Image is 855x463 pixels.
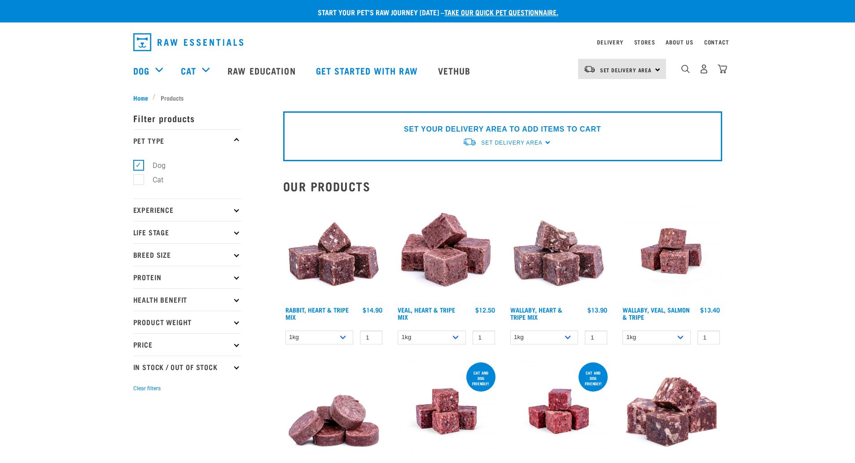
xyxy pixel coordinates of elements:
p: Pet Type [133,129,241,152]
a: Rabbit, Heart & Tripe Mix [285,308,349,318]
input: 1 [585,331,607,344]
div: $12.50 [475,306,495,313]
p: Experience [133,198,241,221]
p: In Stock / Out Of Stock [133,356,241,378]
p: Breed Size [133,243,241,266]
input: 1 [473,331,495,344]
p: SET YOUR DELIVERY AREA TO ADD ITEMS TO CART [404,124,601,135]
img: van-moving.png [462,137,477,147]
span: Home [133,93,148,102]
div: $13.90 [588,306,607,313]
p: Life Stage [133,221,241,243]
a: Wallaby, Heart & Tripe Mix [510,308,562,318]
p: Price [133,333,241,356]
p: Protein [133,266,241,288]
span: Set Delivery Area [600,68,652,71]
img: Cubes [395,200,497,302]
img: user.png [699,64,709,74]
img: 1167 Tongue Heart Kidney Mix 01 [620,361,722,463]
a: Stores [634,40,655,44]
nav: dropdown navigation [126,30,729,55]
div: Cat and dog friendly! [579,366,608,390]
img: Raw Essentials Logo [133,33,243,51]
img: home-icon@2x.png [718,64,727,74]
img: 1174 Wallaby Heart Tripe Mix 01 [508,200,610,302]
a: Cat [181,64,196,77]
p: Product Weight [133,311,241,333]
a: About Us [666,40,693,44]
img: Rabbit Venison Salmon Organ 1688 [508,361,610,463]
img: 1175 Rabbit Heart Tripe Mix 01 [283,200,385,302]
h2: Our Products [283,179,722,193]
a: Dog [133,64,149,77]
a: Contact [704,40,729,44]
p: Filter products [133,107,241,129]
img: Wallaby Veal Salmon Tripe 1642 [620,200,722,302]
a: Wallaby, Veal, Salmon & Tripe [623,308,690,318]
a: Get started with Raw [307,53,429,88]
div: cat and dog friendly! [466,366,495,390]
a: take our quick pet questionnaire. [444,10,558,14]
input: 1 [697,331,720,344]
label: Cat [138,174,167,185]
div: $13.40 [700,306,720,313]
div: $14.90 [363,306,382,313]
img: home-icon-1@2x.png [681,65,690,73]
span: Set Delivery Area [481,140,542,146]
a: Delivery [597,40,623,44]
a: Vethub [429,53,482,88]
label: Dog [138,160,169,171]
nav: breadcrumbs [133,93,722,102]
p: Health Benefit [133,288,241,311]
a: Veal, Heart & Tripe Mix [398,308,455,318]
input: 1 [360,331,382,344]
a: Home [133,93,153,102]
img: van-moving.png [583,65,596,73]
button: Clear filters [133,384,161,392]
img: Possum Venison Salmon Organ 1626 [395,361,497,463]
a: Raw Education [219,53,307,88]
img: 1152 Veal Heart Medallions 01 [283,361,385,463]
